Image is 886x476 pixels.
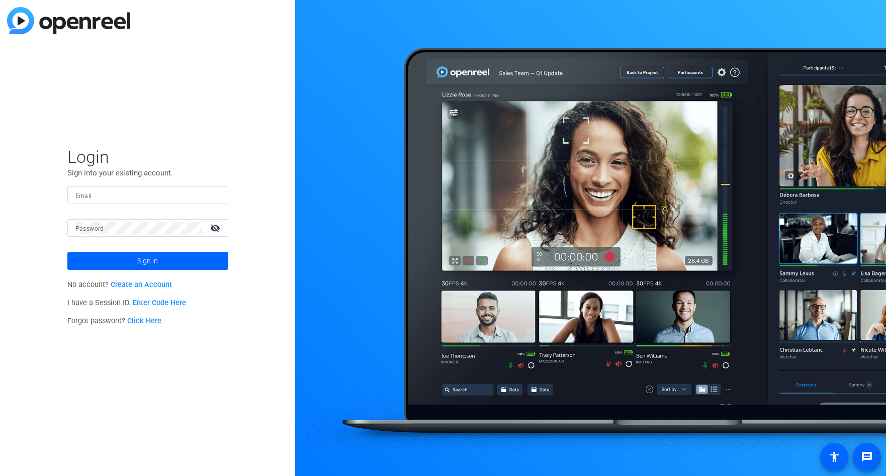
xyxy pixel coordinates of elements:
[75,225,104,232] mat-label: Password
[828,451,840,463] mat-icon: accessibility
[67,146,228,167] span: Login
[75,193,92,200] mat-label: Email
[67,252,228,270] button: Sign in
[67,280,172,289] span: No account?
[127,317,161,325] a: Click Here
[67,317,162,325] span: Forgot password?
[75,189,220,201] input: Enter Email Address
[861,451,873,463] mat-icon: message
[111,280,172,289] a: Create an Account
[137,248,158,273] span: Sign in
[67,299,187,307] span: I have a Session ID.
[67,167,228,178] p: Sign into your existing account.
[7,7,130,34] img: blue-gradient.svg
[133,299,186,307] a: Enter Code Here
[204,221,228,235] mat-icon: visibility_off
